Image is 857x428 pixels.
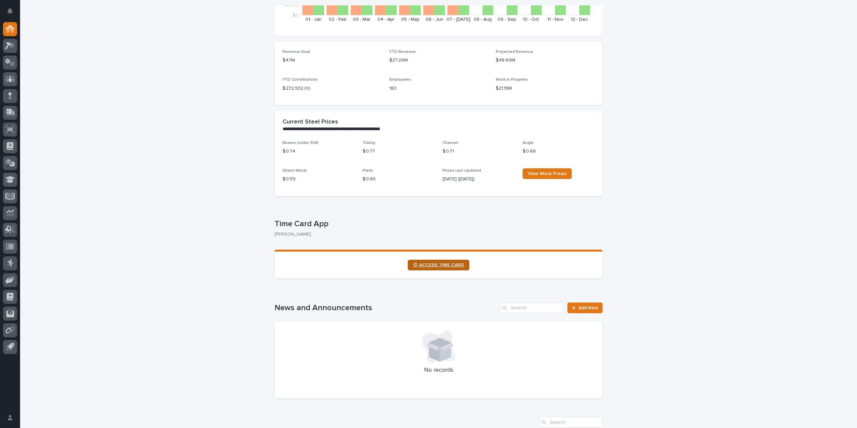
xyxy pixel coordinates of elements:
span: YTD Contributions [283,78,318,82]
span: Work in Progress [496,78,528,82]
p: $ 0.65 [363,176,435,183]
span: Plate [363,169,373,173]
p: $ 0.59 [283,176,355,183]
span: Tubing [363,141,375,145]
a: ⏲ ACCESS TIME CARD [408,260,469,270]
p: $27.29M [389,57,488,64]
text: 05 - May [401,17,419,22]
span: Sheet Metal [283,169,307,173]
text: 08 - Aug [474,17,492,22]
p: Time Card App [275,219,600,229]
p: $ 0.71 [443,148,515,155]
input: Search [539,417,603,428]
text: 02 - Feb [329,17,346,22]
tspan: $550K [285,2,299,7]
input: Search [500,303,563,313]
span: Beams (under 55#) [283,141,319,145]
text: 03 - Mar [353,17,371,22]
span: Prices Last Updated [443,169,481,173]
a: Add New [567,303,603,313]
text: 07 - [DATE] [447,17,470,22]
span: Projected Revenue [496,50,533,54]
p: 180 [389,85,488,92]
p: $ 0.77 [363,148,435,155]
span: Add New [578,306,598,310]
a: View More Prices [523,168,572,179]
text: 11 - Nov [547,17,563,22]
tspan: $0 [293,13,299,18]
p: $ 272,932.00 [283,85,381,92]
span: ⏲ ACCESS TIME CARD [413,263,464,267]
text: 12 - Dec [571,17,588,22]
p: [DATE] ([DATE]) [443,176,515,183]
p: $21.15M [496,85,595,92]
text: 09 - Sep [497,17,516,22]
div: Notifications [8,8,17,19]
p: $ 0.66 [523,148,595,155]
span: View More Prices [528,171,566,176]
p: $47M [283,57,381,64]
span: Channel [443,141,458,145]
span: YTD Revenue [389,50,416,54]
text: 06 - Jun [425,17,443,22]
span: Revenue Goal [283,50,310,54]
h1: News and Announcements [275,303,497,313]
p: $ 0.74 [283,148,355,155]
text: 04 - Apr [377,17,395,22]
text: 01 - Jan [305,17,322,22]
p: No records [283,367,595,374]
h2: Current Steel Prices [283,118,338,126]
p: $48.69M [496,57,595,64]
text: 10 - Oct [523,17,539,22]
span: Angle [523,141,534,145]
p: [PERSON_NAME] [275,232,597,237]
span: Employees [389,78,411,82]
button: Notifications [3,4,17,18]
